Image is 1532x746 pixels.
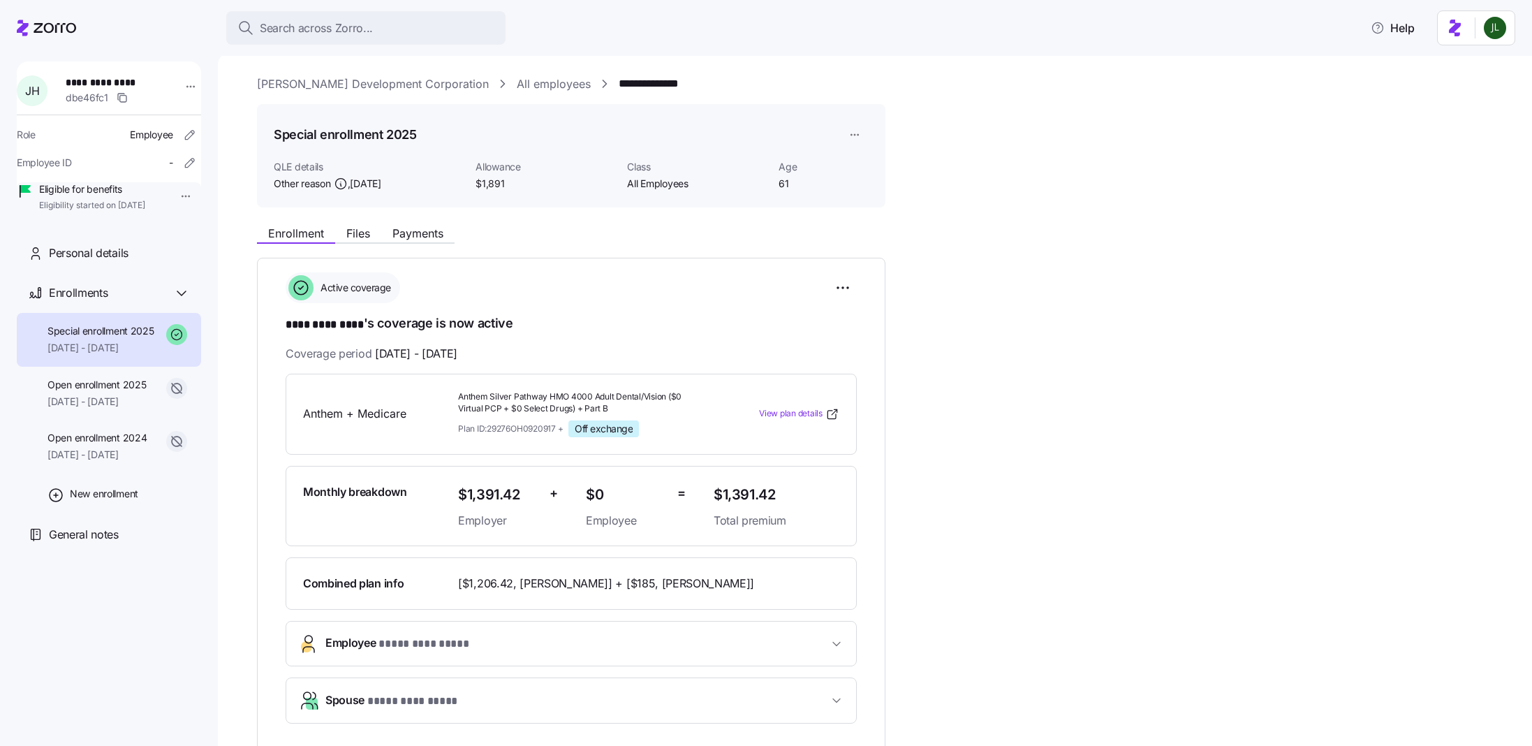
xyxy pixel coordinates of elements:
[169,156,173,170] span: -
[779,177,869,191] span: 61
[458,423,563,434] span: Plan ID: 29276OH0920917 +
[517,75,591,93] a: All employees
[47,395,146,409] span: [DATE] - [DATE]
[375,345,457,363] span: [DATE] - [DATE]
[303,575,404,592] span: Combined plan info
[1371,20,1415,36] span: Help
[458,512,538,529] span: Employer
[627,177,767,191] span: All Employees
[17,128,36,142] span: Role
[49,244,128,262] span: Personal details
[476,160,616,174] span: Allowance
[627,160,767,174] span: Class
[677,483,686,504] span: =
[39,182,145,196] span: Eligible for benefits
[325,634,469,653] span: Employee
[47,431,147,445] span: Open enrollment 2024
[130,128,173,142] span: Employee
[47,378,146,392] span: Open enrollment 2025
[586,512,666,529] span: Employee
[714,483,839,506] span: $1,391.42
[458,483,538,506] span: $1,391.42
[286,345,457,363] span: Coverage period
[49,284,108,302] span: Enrollments
[47,448,147,462] span: [DATE] - [DATE]
[316,281,391,295] span: Active coverage
[66,91,108,105] span: dbe46fc1
[1360,14,1426,42] button: Help
[49,526,119,543] span: General notes
[17,156,72,170] span: Employee ID
[759,407,823,420] span: View plan details
[47,324,154,338] span: Special enrollment 2025
[274,160,464,174] span: QLE details
[70,487,138,501] span: New enrollment
[714,512,839,529] span: Total premium
[458,575,754,592] span: [$1,206.42, [PERSON_NAME]] + [$185, [PERSON_NAME]]
[550,483,558,504] span: +
[226,11,506,45] button: Search across Zorro...
[39,200,145,212] span: Eligibility started on [DATE]
[47,341,154,355] span: [DATE] - [DATE]
[25,85,39,96] span: J H
[274,126,417,143] h1: Special enrollment 2025
[350,177,381,191] span: [DATE]
[392,228,443,239] span: Payments
[286,314,857,334] h1: 's coverage is now active
[274,177,381,191] span: Other reason ,
[303,405,447,423] span: Anthem + Medicare
[759,407,839,421] a: View plan details
[575,423,633,435] span: Off exchange
[1484,17,1506,39] img: d9b9d5af0451fe2f8c405234d2cf2198
[586,483,666,506] span: $0
[346,228,370,239] span: Files
[325,692,457,710] span: Spouse
[458,391,702,415] span: Anthem Silver Pathway HMO 4000 Adult Dental/Vision ($0 Virtual PCP + $0 Select Drugs) + Part B
[260,20,373,37] span: Search across Zorro...
[476,177,616,191] span: $1,891
[257,75,489,93] a: [PERSON_NAME] Development Corporation
[303,483,407,501] span: Monthly breakdown
[779,160,869,174] span: Age
[268,228,324,239] span: Enrollment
